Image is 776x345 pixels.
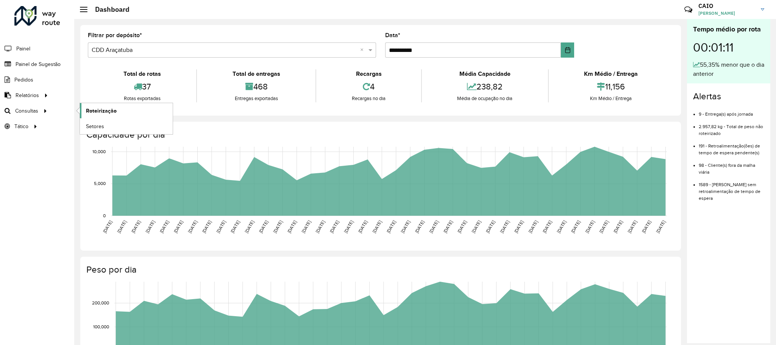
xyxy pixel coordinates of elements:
[94,181,106,186] text: 5,000
[693,34,764,60] div: 00:01:11
[528,220,539,234] text: [DATE]
[424,78,546,95] div: 238,82
[16,60,61,68] span: Painel de Sugestão
[680,2,696,18] a: Contato Rápido
[87,5,130,14] h2: Dashboard
[693,60,764,78] div: 55,35% menor que o dia anterior
[286,220,297,234] text: [DATE]
[14,122,28,130] span: Tático
[92,149,106,154] text: 10,000
[693,24,764,34] div: Tempo médio por rota
[315,220,326,234] text: [DATE]
[88,31,142,40] label: Filtrar por depósito
[173,220,184,234] text: [DATE]
[551,78,671,95] div: 11,156
[699,118,764,137] li: 2.957,82 kg - Total de peso não roteirizado
[357,220,368,234] text: [DATE]
[385,31,400,40] label: Data
[699,105,764,118] li: 9 - Entrega(s) após jornada
[92,301,109,306] text: 200,000
[318,95,419,102] div: Recargas no dia
[360,45,367,55] span: Clear all
[570,220,581,234] text: [DATE]
[693,91,764,102] h4: Alertas
[655,220,666,234] text: [DATE]
[102,220,113,234] text: [DATE]
[699,176,764,202] li: 1589 - [PERSON_NAME] sem retroalimentação de tempo de espera
[513,220,524,234] text: [DATE]
[698,10,755,17] span: [PERSON_NAME]
[14,76,33,84] span: Pedidos
[199,95,314,102] div: Entregas exportadas
[414,220,425,234] text: [DATE]
[16,91,39,99] span: Relatórios
[93,324,109,329] text: 100,000
[187,220,198,234] text: [DATE]
[90,95,194,102] div: Rotas exportadas
[86,264,673,275] h4: Peso por dia
[244,220,255,234] text: [DATE]
[230,220,240,234] text: [DATE]
[598,220,609,234] text: [DATE]
[159,220,170,234] text: [DATE]
[86,129,673,140] h4: Capacidade por dia
[145,220,156,234] text: [DATE]
[556,220,567,234] text: [DATE]
[343,220,354,234] text: [DATE]
[201,220,212,234] text: [DATE]
[86,107,117,115] span: Roteirização
[258,220,269,234] text: [DATE]
[372,220,383,234] text: [DATE]
[86,122,104,130] span: Setores
[103,213,106,218] text: 0
[199,78,314,95] div: 468
[318,69,419,78] div: Recargas
[612,220,623,234] text: [DATE]
[90,69,194,78] div: Total de rotas
[542,220,553,234] text: [DATE]
[272,220,283,234] text: [DATE]
[16,45,30,53] span: Painel
[699,137,764,156] li: 191 - Retroalimentação(ões) de tempo de espera pendente(s)
[551,95,671,102] div: Km Médio / Entrega
[499,220,510,234] text: [DATE]
[329,220,340,234] text: [DATE]
[215,220,226,234] text: [DATE]
[199,69,314,78] div: Total de entregas
[400,220,411,234] text: [DATE]
[641,220,652,234] text: [DATE]
[584,220,595,234] text: [DATE]
[386,220,397,234] text: [DATE]
[699,156,764,176] li: 98 - Cliente(s) fora da malha viária
[116,220,127,234] text: [DATE]
[551,69,671,78] div: Km Médio / Entrega
[471,220,482,234] text: [DATE]
[456,220,467,234] text: [DATE]
[90,78,194,95] div: 37
[130,220,141,234] text: [DATE]
[428,220,439,234] text: [DATE]
[80,119,173,134] a: Setores
[698,2,755,9] h3: CAIO
[442,220,453,234] text: [DATE]
[80,103,173,118] a: Roteirização
[485,220,496,234] text: [DATE]
[424,95,546,102] div: Média de ocupação no dia
[15,107,38,115] span: Consultas
[424,69,546,78] div: Média Capacidade
[318,78,419,95] div: 4
[561,42,574,58] button: Choose Date
[301,220,312,234] text: [DATE]
[627,220,638,234] text: [DATE]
